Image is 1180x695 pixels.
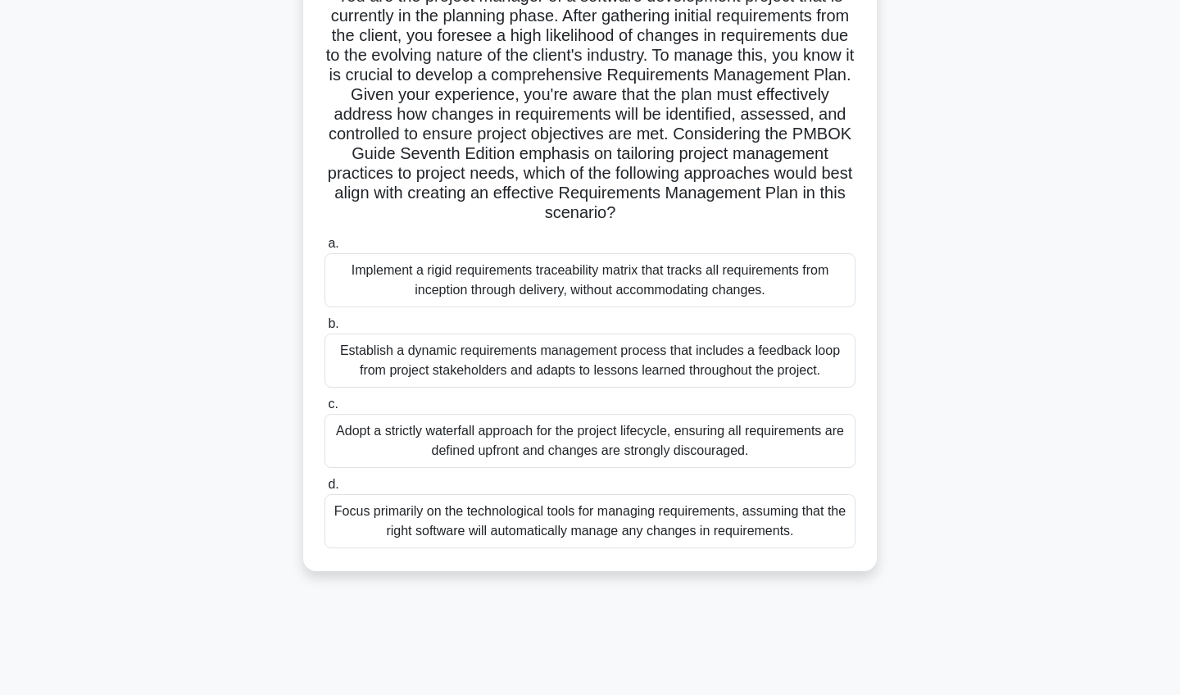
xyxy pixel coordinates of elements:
span: b. [328,316,338,330]
div: Focus primarily on the technological tools for managing requirements, assuming that the right sof... [324,494,855,548]
span: a. [328,236,338,250]
div: Implement a rigid requirements traceability matrix that tracks all requirements from inception th... [324,253,855,307]
span: d. [328,477,338,491]
div: Establish a dynamic requirements management process that includes a feedback loop from project st... [324,334,855,388]
span: c. [328,397,338,411]
div: Adopt a strictly waterfall approach for the project lifecycle, ensuring all requirements are defi... [324,414,855,468]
